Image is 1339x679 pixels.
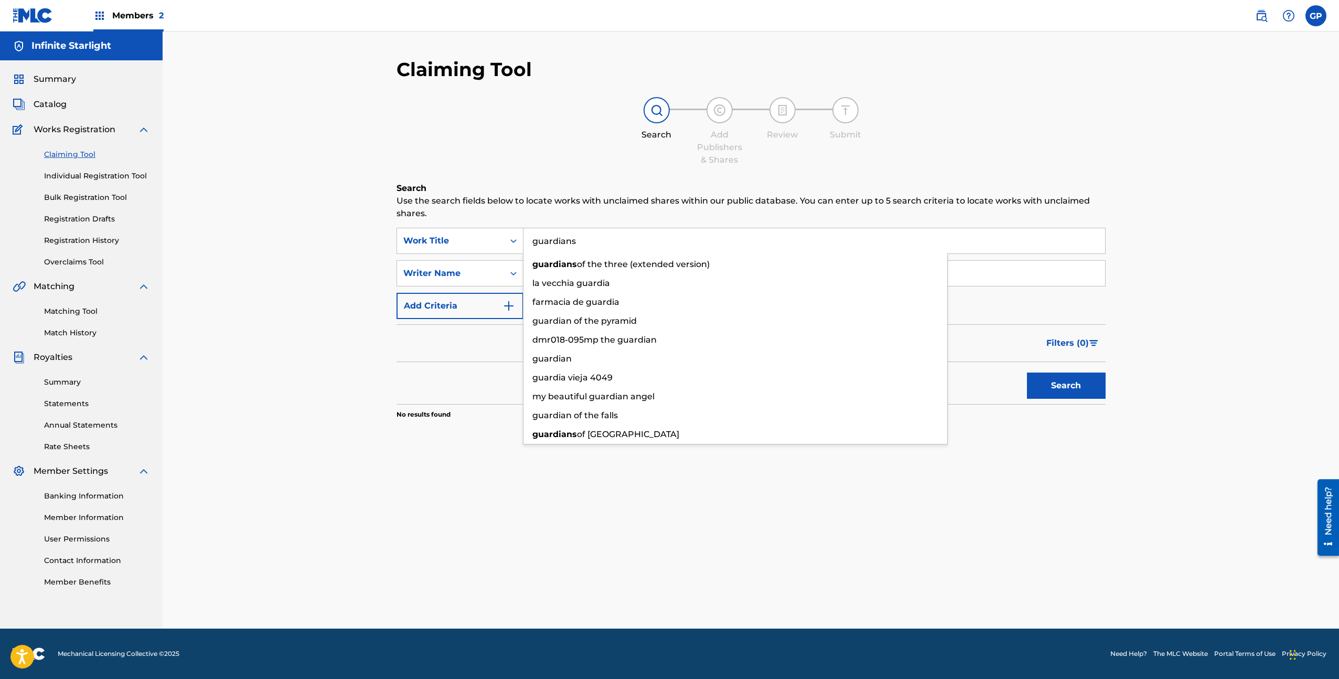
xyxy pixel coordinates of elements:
span: guardian of the falls [532,410,618,420]
strong: guardians [532,429,577,439]
button: Filters (0) [1040,330,1106,356]
a: Banking Information [44,491,150,502]
img: step indicator icon for Submit [839,104,852,116]
a: Overclaims Tool [44,257,150,268]
a: Rate Sheets [44,441,150,452]
span: Members [112,9,164,22]
div: Drag [1290,639,1296,671]
a: Member Benefits [44,577,150,588]
img: filter [1089,340,1098,346]
a: SummarySummary [13,73,76,86]
h2: Claiming Tool [397,58,532,81]
span: Member Settings [34,465,108,478]
a: Public Search [1251,5,1272,26]
span: Catalog [34,98,67,111]
img: step indicator icon for Add Publishers & Shares [713,104,726,116]
img: 9d2ae6d4665cec9f34b9.svg [502,300,515,312]
img: Summary [13,73,25,86]
div: User Menu [1305,5,1326,26]
a: Registration History [44,235,150,246]
img: step indicator icon for Review [776,104,789,116]
span: la vecchia guardia [532,278,610,288]
img: help [1282,9,1295,22]
div: Work Title [403,235,498,247]
button: Search [1027,373,1106,399]
img: expand [137,123,150,136]
img: Works Registration [13,123,26,136]
a: Claiming Tool [44,149,150,160]
img: search [1255,9,1268,22]
img: expand [137,465,150,478]
a: Bulk Registration Tool [44,192,150,203]
div: Add Publishers & Shares [693,129,746,166]
a: Annual Statements [44,420,150,431]
img: Royalties [13,351,25,364]
a: Portal Terms of Use [1214,649,1276,659]
span: Matching [34,280,74,293]
span: Mechanical Licensing Collective © 2025 [58,649,179,659]
a: Member Information [44,512,150,523]
a: CatalogCatalog [13,98,67,111]
span: Summary [34,73,76,86]
button: Add Criteria [397,293,523,319]
iframe: Resource Center [1310,475,1339,560]
span: of the three (extended version) [577,259,710,269]
span: of [GEOGRAPHIC_DATA] [577,429,679,439]
img: expand [137,351,150,364]
h6: Search [397,182,1106,195]
span: Royalties [34,351,72,364]
img: Catalog [13,98,25,111]
span: Filters ( 0 ) [1046,337,1089,349]
img: step indicator icon for Search [650,104,663,116]
a: Match History [44,327,150,338]
img: MLC Logo [13,8,53,23]
a: Need Help? [1110,649,1147,659]
a: Matching Tool [44,306,150,317]
span: 2 [159,10,164,20]
img: Accounts [13,40,25,52]
iframe: Chat Widget [1287,629,1339,679]
p: Use the search fields below to locate works with unclaimed shares within our public database. You... [397,195,1106,220]
a: Contact Information [44,555,150,566]
img: expand [137,280,150,293]
div: Review [756,129,809,141]
form: Search Form [397,228,1106,404]
a: Privacy Policy [1282,649,1326,659]
span: farmacia de guardia [532,297,619,307]
p: No results found [397,410,451,419]
span: guardian [532,354,572,364]
img: Member Settings [13,465,25,478]
a: Registration Drafts [44,214,150,225]
div: Submit [819,129,872,141]
a: Summary [44,377,150,388]
div: Writer Name [403,267,498,280]
img: logo [13,648,45,660]
img: Top Rightsholders [93,9,106,22]
div: Search [630,129,683,141]
span: dmr018-095mp the guardian [532,335,657,345]
div: Help [1278,5,1299,26]
span: Works Registration [34,123,115,136]
a: Individual Registration Tool [44,171,150,182]
h5: Infinite Starlight [31,40,111,52]
img: Matching [13,280,26,293]
span: guardia vieja 4049 [532,373,613,383]
a: User Permissions [44,534,150,545]
a: The MLC Website [1153,649,1208,659]
span: guardian of the pyramid [532,316,637,326]
strong: guardians [532,259,577,269]
span: my beautiful guardian angel [532,391,655,401]
a: Statements [44,398,150,409]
